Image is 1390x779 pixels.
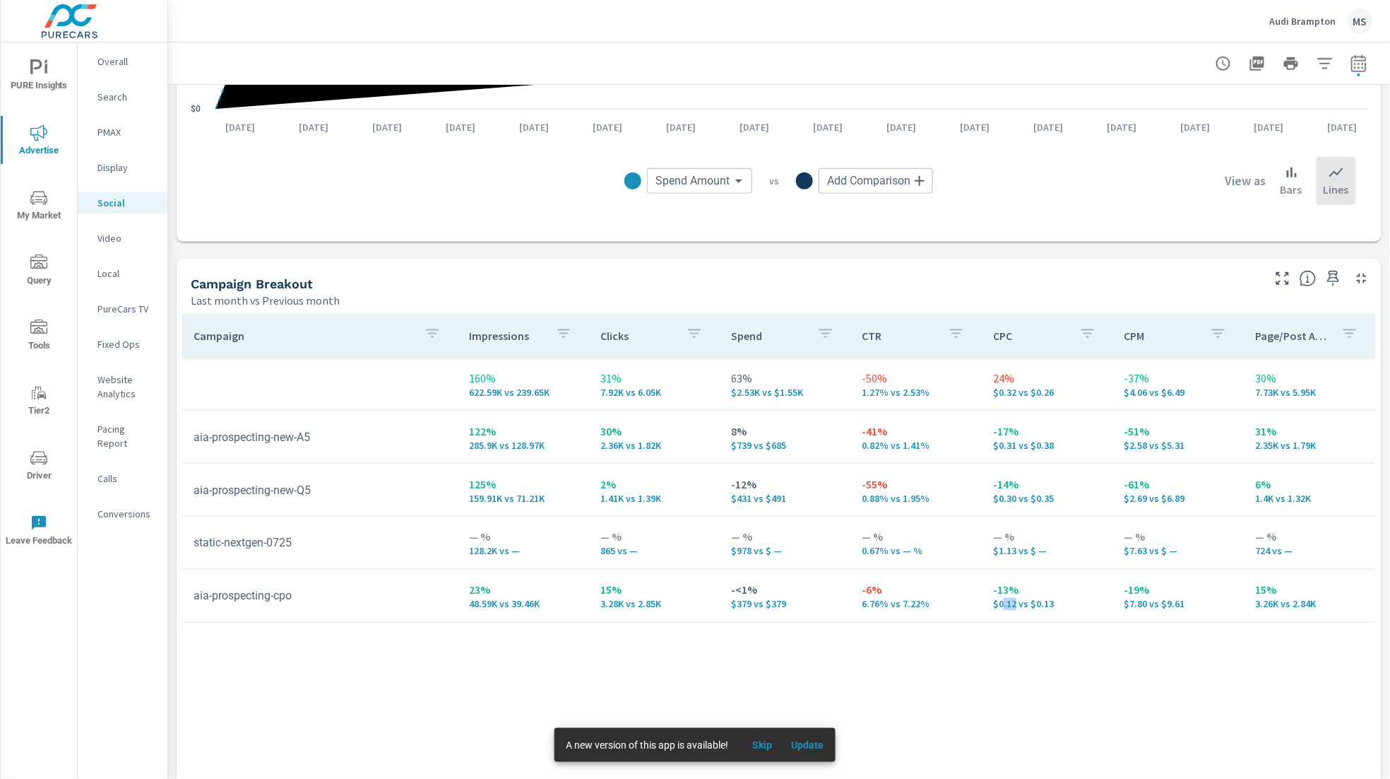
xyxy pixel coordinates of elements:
p: — % [862,529,971,546]
p: $0.12 vs $0.13 [993,599,1102,610]
p: 6.76% vs 7.22% [862,599,971,610]
p: Search [97,90,156,104]
p: Spend [731,329,806,343]
span: Tier2 [5,385,73,419]
p: $2.58 vs $5.31 [1124,440,1233,451]
p: [DATE] [877,120,927,134]
p: $2,527 vs $1,555 [731,387,840,398]
p: $4.06 vs $6.49 [1124,387,1233,398]
p: 122% [469,423,578,440]
div: Social [78,192,167,213]
p: 3,284 vs 2,850 [600,599,709,610]
span: Driver [5,450,73,484]
span: PURE Insights [5,59,73,94]
p: 0.82% vs 1.41% [862,440,971,451]
p: [DATE] [1171,120,1220,134]
p: Overall [97,54,156,69]
p: CPM [1124,329,1199,343]
div: Conversions [78,503,167,525]
p: 159.91K vs 71.21K [469,493,578,504]
p: [DATE] [289,120,338,134]
button: Update [785,734,830,756]
p: $0.32 vs $0.26 [993,387,1102,398]
p: -50% [862,370,971,387]
p: Page/Post Action [1255,329,1330,343]
div: Spend Amount [647,168,752,194]
div: Search [78,86,167,107]
div: nav menu [1,42,77,563]
p: 2,357 vs 1,816 [600,440,709,451]
div: Display [78,157,167,178]
p: -61% [1124,476,1233,493]
p: $7.80 vs $9.61 [1124,599,1233,610]
p: $0.30 vs $0.35 [993,493,1102,504]
p: — % [1124,529,1233,546]
p: 30% [600,423,709,440]
p: Conversions [97,507,156,521]
p: Website Analytics [97,373,156,401]
p: [DATE] [951,120,1000,134]
div: PMAX [78,122,167,143]
p: -13% [993,582,1102,599]
p: 6% [1255,476,1364,493]
p: 1,395 vs 1,322 [1255,493,1364,504]
p: 48,585 vs 39,463 [469,599,578,610]
p: $0.31 vs $0.38 [993,440,1102,451]
p: 2,348 vs 1,791 [1255,440,1364,451]
p: — % [600,529,709,546]
p: [DATE] [362,120,412,134]
p: Calls [97,471,156,486]
p: Bars [1281,181,1302,198]
span: My Market [5,189,73,224]
p: — % [469,529,578,546]
p: 865 vs — [600,546,709,557]
p: 1.27% vs 2.53% [862,387,971,398]
button: Select Date Range [1345,49,1373,78]
p: 15% [600,582,709,599]
div: Calls [78,468,167,489]
p: $1.13 vs $ — [993,546,1102,557]
span: Save this to your personalized report [1322,267,1345,290]
p: [DATE] [1098,120,1147,134]
span: Advertise [5,124,73,159]
div: Add Comparison [819,168,933,194]
p: Campaign [194,329,412,343]
td: aia-prospecting-new-Q5 [182,472,458,508]
p: 30% [1255,370,1364,387]
p: -37% [1124,370,1233,387]
p: Impressions [469,329,544,343]
button: Apply Filters [1311,49,1339,78]
p: Lines [1324,181,1349,198]
p: 622,593 vs 239,650 [469,387,578,398]
p: $2.69 vs $6.89 [1124,493,1233,504]
p: CPC [993,329,1068,343]
h5: Campaign Breakout [191,276,313,291]
p: -14% [993,476,1102,493]
p: Fixed Ops [97,337,156,351]
p: 285.9K vs 128.97K [469,440,578,451]
p: PureCars TV [97,302,156,316]
p: Audi Brampton [1270,15,1336,28]
p: — % [993,529,1102,546]
p: Social [97,196,156,210]
p: 24% [993,370,1102,387]
div: Pacing Report [78,418,167,454]
p: 63% [731,370,840,387]
text: $0 [191,104,201,114]
p: [DATE] [436,120,486,134]
p: -17% [993,423,1102,440]
p: 0.67% vs — % [862,546,971,557]
p: — % [731,529,840,546]
td: static-nextgen-0725 [182,525,458,561]
div: Overall [78,51,167,72]
p: $978 vs $ — [731,546,840,557]
p: 125% [469,476,578,493]
p: 0.88% vs 1.95% [862,493,971,504]
p: -<1% [731,582,840,599]
p: [DATE] [510,120,559,134]
p: -6% [862,582,971,599]
span: Tools [5,320,73,354]
p: 3,264 vs 2,840 [1255,599,1364,610]
p: [DATE] [1318,120,1367,134]
p: 23% [469,582,578,599]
